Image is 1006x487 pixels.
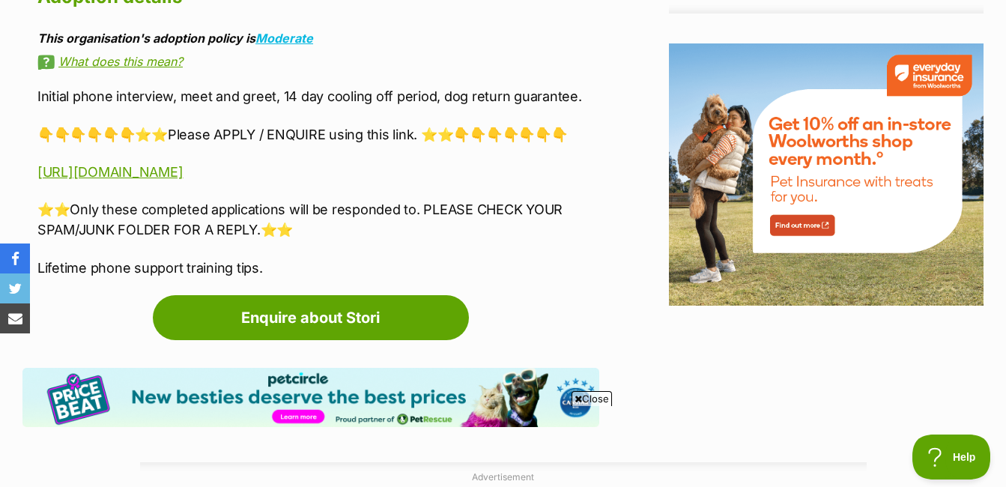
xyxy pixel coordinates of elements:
a: Enquire about Stori [153,295,469,340]
p: ⭐⭐Only these completed applications will be responded to. PLEASE CHECK YOUR SPAM/JUNK FOLDER FOR ... [37,199,599,240]
p: Initial phone interview, meet and greet, 14 day cooling off period, dog return guarantee. [37,86,599,106]
span: Close [572,391,612,406]
img: Everyday Insurance by Woolworths promotional banner [669,43,984,306]
iframe: Advertisement [231,412,776,480]
div: This organisation's adoption policy is [37,31,599,45]
p: 👇👇👇👇👇👇⭐⭐Please APPLY / ENQUIRE using this link. ⭐⭐👇👇👇👇👇👇👇 [37,124,599,145]
a: Moderate [255,31,313,46]
iframe: Help Scout Beacon - Open [912,435,991,480]
a: [URL][DOMAIN_NAME] [37,164,183,180]
a: What does this mean? [37,55,599,68]
p: Lifetime phone support training tips. [37,258,599,278]
img: Pet Circle promo banner [22,368,599,427]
